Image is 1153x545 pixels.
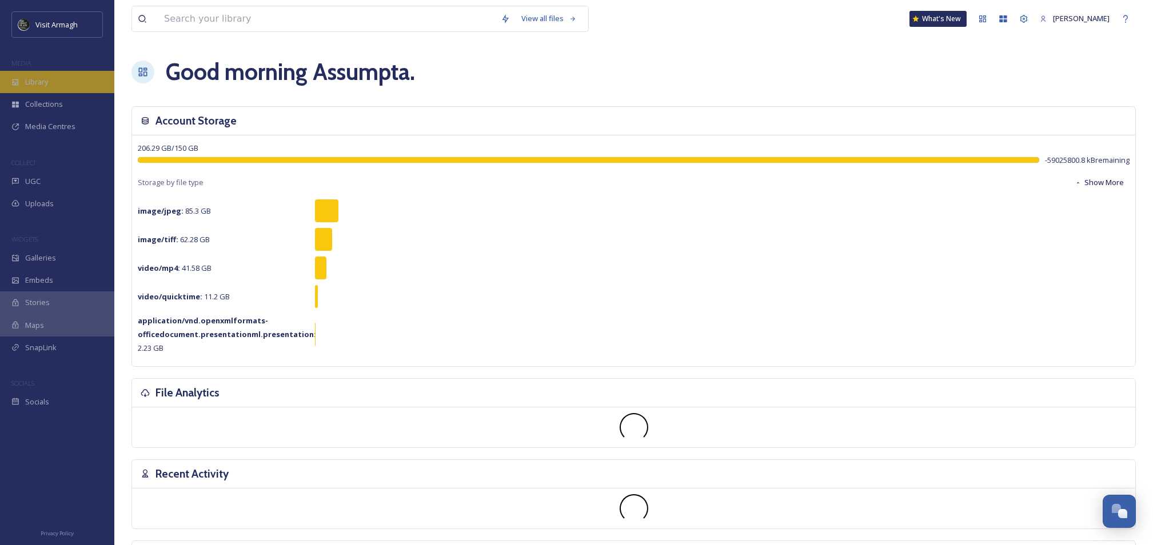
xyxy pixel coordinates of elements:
span: Stories [25,297,50,308]
span: [PERSON_NAME] [1053,13,1110,23]
button: Show More [1069,171,1130,194]
span: COLLECT [11,158,36,167]
span: Collections [25,99,63,110]
span: SOCIALS [11,379,34,387]
span: Privacy Policy [41,530,74,537]
span: 2.23 GB [138,315,316,353]
span: -59025800.8 kB remaining [1045,155,1130,166]
button: Open Chat [1103,495,1136,528]
a: Privacy Policy [41,526,74,539]
strong: application/vnd.openxmlformats-officedocument.presentationml.presentation : [138,315,316,339]
a: View all files [516,7,583,30]
span: 62.28 GB [138,234,210,245]
h1: Good morning Assumpta . [166,55,415,89]
span: 41.58 GB [138,263,212,273]
h3: File Analytics [155,384,220,401]
span: SnapLink [25,342,57,353]
span: MEDIA [11,59,31,67]
a: [PERSON_NAME] [1034,7,1115,30]
span: Maps [25,320,44,331]
span: Socials [25,396,49,407]
span: Galleries [25,253,56,263]
h3: Recent Activity [155,466,229,482]
strong: image/jpeg : [138,206,183,216]
strong: video/quicktime : [138,291,202,302]
span: 85.3 GB [138,206,211,216]
h3: Account Storage [155,113,237,129]
span: Storage by file type [138,177,204,188]
strong: video/mp4 : [138,263,180,273]
span: WIDGETS [11,235,38,243]
a: What's New [909,11,967,27]
span: Media Centres [25,121,75,132]
input: Search your library [158,6,495,31]
span: 11.2 GB [138,291,230,302]
span: Embeds [25,275,53,286]
img: THE-FIRST-PLACE-VISIT-ARMAGH.COM-BLACK.jpg [18,19,30,30]
span: Uploads [25,198,54,209]
span: UGC [25,176,41,187]
span: 206.29 GB / 150 GB [138,143,198,153]
strong: image/tiff : [138,234,178,245]
span: Library [25,77,48,87]
span: Visit Armagh [35,19,78,30]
